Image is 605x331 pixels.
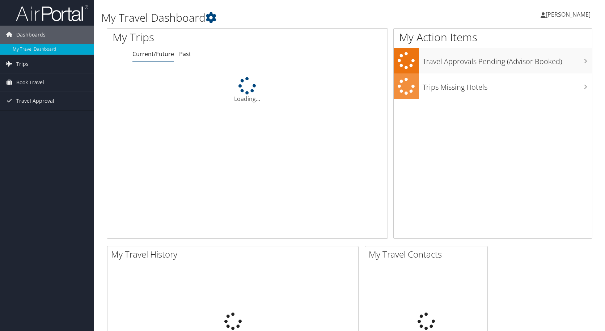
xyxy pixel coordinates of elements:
span: Book Travel [16,73,44,92]
a: Current/Future [132,50,174,58]
h2: My Travel History [111,248,358,260]
span: [PERSON_NAME] [546,10,591,18]
h1: My Trips [113,30,265,45]
span: Travel Approval [16,92,54,110]
a: Past [179,50,191,58]
a: Trips Missing Hotels [394,73,592,99]
h1: My Travel Dashboard [101,10,432,25]
h3: Trips Missing Hotels [423,78,592,92]
h3: Travel Approvals Pending (Advisor Booked) [423,53,592,67]
a: [PERSON_NAME] [541,4,598,25]
span: Dashboards [16,26,46,44]
h2: My Travel Contacts [369,248,487,260]
h1: My Action Items [394,30,592,45]
a: Travel Approvals Pending (Advisor Booked) [394,48,592,73]
span: Trips [16,55,29,73]
img: airportal-logo.png [16,5,88,22]
div: Loading... [107,77,388,103]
